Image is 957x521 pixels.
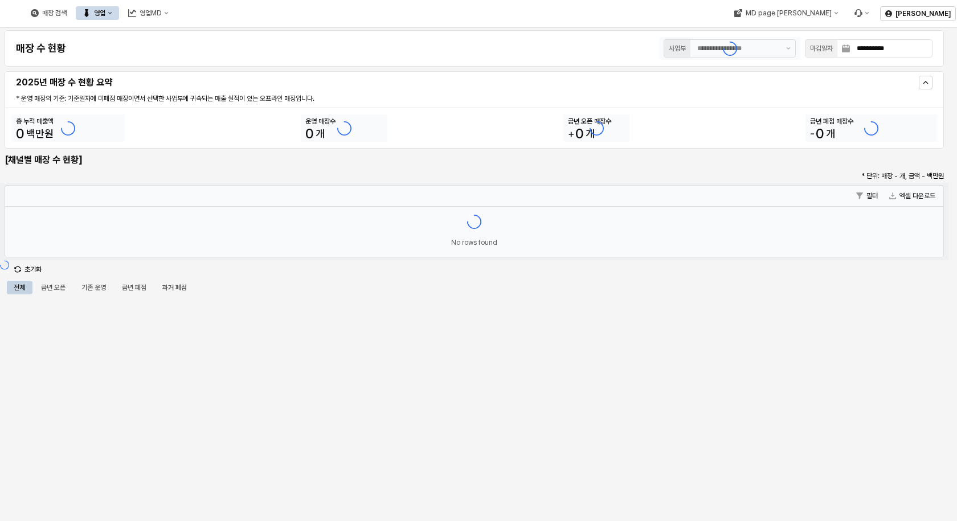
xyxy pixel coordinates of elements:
[745,9,831,17] div: MD page [PERSON_NAME]
[727,6,845,20] div: MD page 이동
[156,281,194,294] div: 과거 폐점
[115,281,153,294] div: 금년 폐점
[16,93,624,104] p: * 운영 매장의 기준: 기준일자에 미폐점 매장이면서 선택한 사업부에 귀속되는 매출 실적이 있는 오프라인 매장입니다.
[81,281,106,294] div: 기존 운영
[140,9,162,17] div: 영업MD
[810,43,833,54] div: 마감일자
[121,6,175,20] button: 영업MD
[94,9,105,17] div: 영업
[16,77,701,88] h5: 2025년 매장 수 현황 요약
[716,171,944,181] p: * 단위: 매장 - 개, 금액 - 백만원
[919,76,933,89] button: Hide
[895,9,951,18] p: [PERSON_NAME]
[41,281,66,294] div: 금년 오픈
[7,281,32,294] div: 전체
[122,281,146,294] div: 금년 폐점
[880,6,956,21] button: [PERSON_NAME]
[16,43,66,54] h4: 매장 수 현황
[14,281,25,294] div: 전체
[5,154,154,166] h5: [채널별 매장 수 현황]
[24,265,42,274] p: 초기화
[9,260,47,278] button: Close
[42,9,67,17] div: 매장 검색
[847,6,876,20] div: Menu item 6
[727,6,845,20] button: MD page [PERSON_NAME]
[75,281,113,294] div: 기존 운영
[24,6,73,20] button: 매장 검색
[34,281,72,294] div: 금년 오픈
[162,281,187,294] div: 과거 폐점
[76,6,119,20] button: 영업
